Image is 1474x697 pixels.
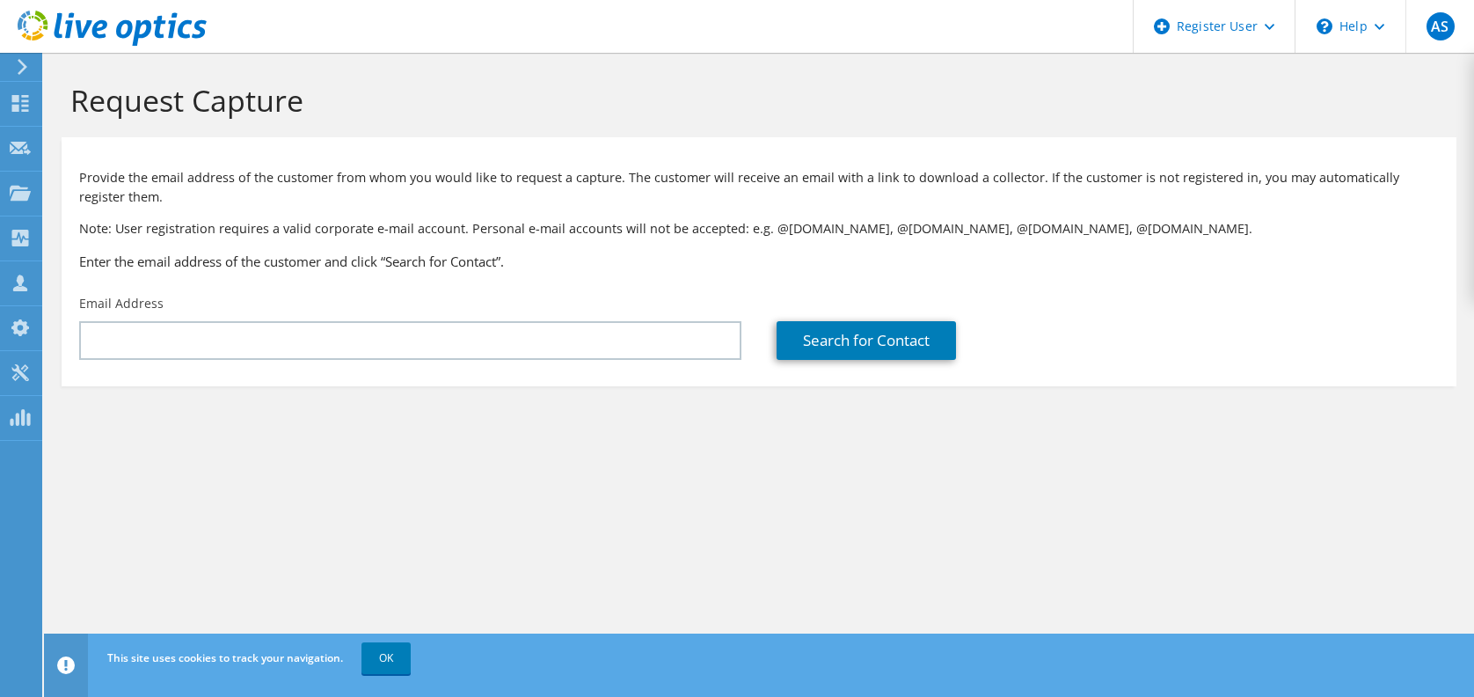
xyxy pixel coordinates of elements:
[361,642,411,674] a: OK
[70,82,1439,119] h1: Request Capture
[79,168,1439,207] p: Provide the email address of the customer from whom you would like to request a capture. The cust...
[777,321,956,360] a: Search for Contact
[79,252,1439,271] h3: Enter the email address of the customer and click “Search for Contact”.
[1427,12,1455,40] span: AS
[79,219,1439,238] p: Note: User registration requires a valid corporate e-mail account. Personal e-mail accounts will ...
[1317,18,1332,34] svg: \n
[79,295,164,312] label: Email Address
[107,650,343,665] span: This site uses cookies to track your navigation.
